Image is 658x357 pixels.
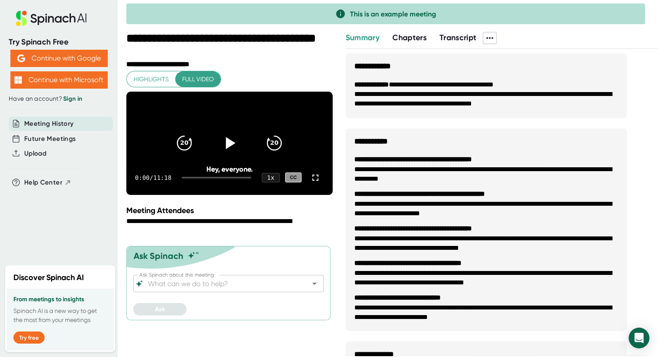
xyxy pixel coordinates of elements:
button: Open [308,277,321,290]
div: CC [285,172,302,182]
input: What can we do to help? [146,277,295,290]
h2: Discover Spinach AI [13,272,84,284]
span: Chapters [392,33,427,42]
span: Highlights [134,74,169,85]
span: Ask [155,306,165,313]
div: Meeting Attendees [126,206,335,215]
button: Highlights [127,71,176,87]
div: Ask Spinach [134,251,183,261]
button: Chapters [392,32,427,44]
a: Sign in [63,95,82,102]
div: Hey, everyone. [147,165,312,173]
h3: From meetings to insights [13,296,107,303]
span: Transcript [440,33,477,42]
div: Try Spinach Free [9,37,109,47]
p: Spinach AI is a new way to get the most from your meetings [13,306,107,325]
span: Help Center [24,178,62,188]
button: Full video [175,71,221,87]
button: Continue with Microsoft [10,71,108,89]
button: Help Center [24,178,71,188]
div: Open Intercom Messenger [629,328,649,348]
button: Future Meetings [24,134,76,144]
img: Aehbyd4JwY73AAAAAElFTkSuQmCC [17,54,25,62]
div: 1 x [262,173,280,182]
div: 0:00 / 11:18 [135,174,171,181]
span: Summary [346,33,379,42]
button: Try free [13,331,45,344]
button: Summary [346,32,379,44]
button: Continue with Google [10,50,108,67]
button: Transcript [440,32,477,44]
button: Ask [133,303,186,316]
button: Meeting History [24,119,74,129]
button: Upload [24,149,46,159]
div: Have an account? [9,95,109,103]
span: Full video [182,74,214,85]
span: This is an example meeting [350,10,436,18]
